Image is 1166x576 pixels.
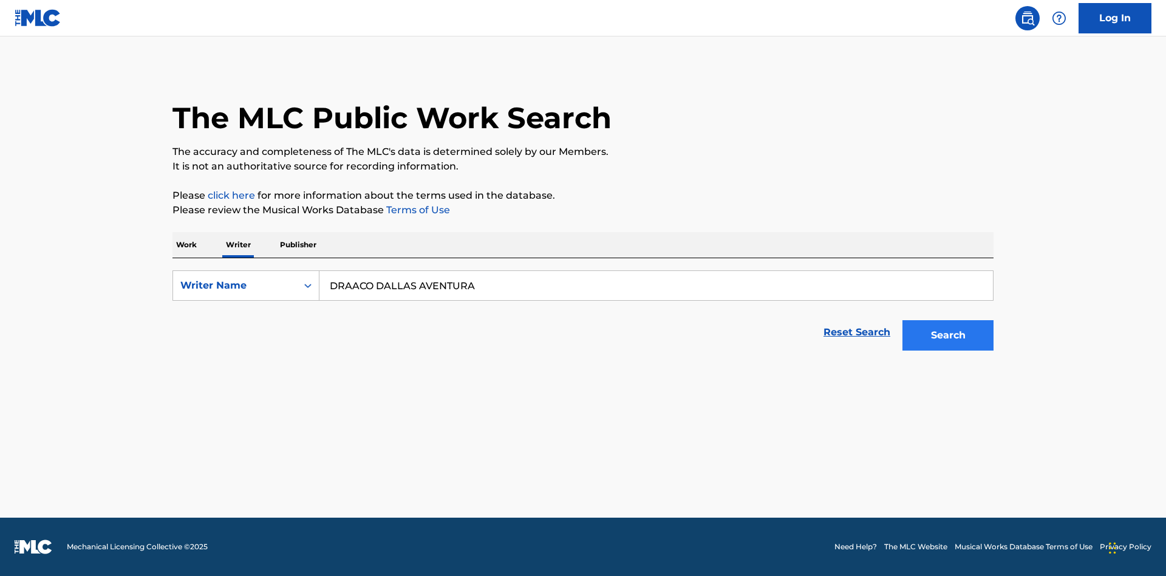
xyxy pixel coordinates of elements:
[222,232,254,258] p: Writer
[180,278,290,293] div: Writer Name
[1079,3,1151,33] a: Log In
[1052,11,1066,26] img: help
[1109,530,1116,566] div: Drag
[172,203,994,218] p: Please review the Musical Works Database
[172,270,994,357] form: Search Form
[172,188,994,203] p: Please for more information about the terms used in the database.
[1020,11,1035,26] img: search
[902,320,994,351] button: Search
[172,159,994,174] p: It is not an authoritative source for recording information.
[834,541,877,552] a: Need Help?
[955,541,1093,552] a: Musical Works Database Terms of Use
[1100,541,1151,552] a: Privacy Policy
[1047,6,1071,30] div: Help
[15,9,61,27] img: MLC Logo
[208,190,255,201] a: click here
[884,541,947,552] a: The MLC Website
[172,145,994,159] p: The accuracy and completeness of The MLC's data is determined solely by our Members.
[276,232,320,258] p: Publisher
[817,319,896,346] a: Reset Search
[1015,6,1040,30] a: Public Search
[1105,518,1166,576] iframe: Chat Widget
[172,232,200,258] p: Work
[15,540,52,554] img: logo
[67,541,208,552] span: Mechanical Licensing Collective © 2025
[384,204,450,216] a: Terms of Use
[172,100,612,136] h1: The MLC Public Work Search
